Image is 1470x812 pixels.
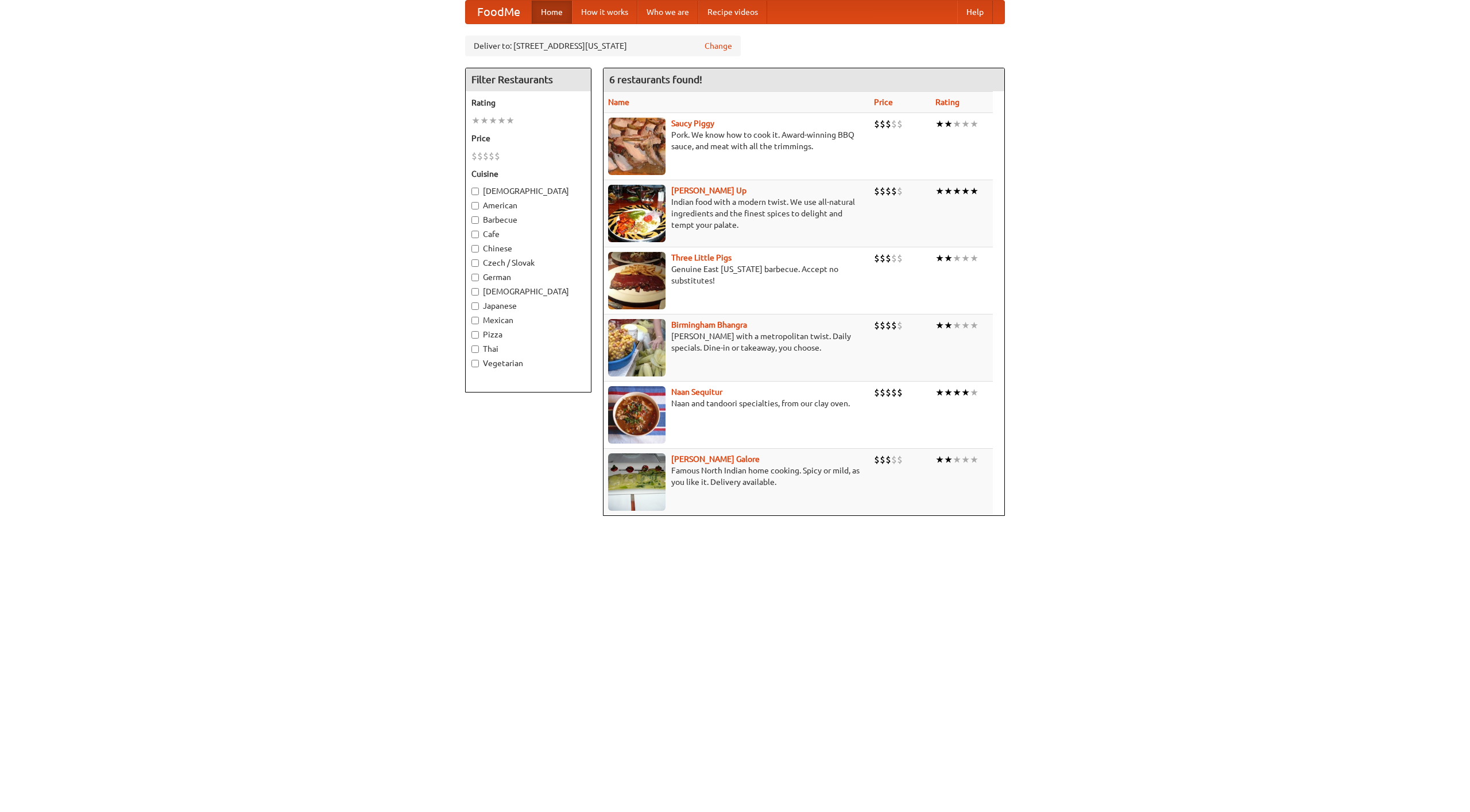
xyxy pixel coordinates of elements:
[953,185,961,197] li: ★
[608,98,629,107] a: Name
[953,386,961,399] li: ★
[961,386,970,399] li: ★
[961,252,970,265] li: ★
[880,185,885,197] li: $
[671,119,714,128] a: Saucy Piggy
[874,98,893,107] a: Price
[970,453,978,466] li: ★
[885,386,891,399] li: $
[471,286,585,297] label: [DEMOGRAPHIC_DATA]
[705,40,732,52] a: Change
[874,185,880,197] li: $
[885,118,891,130] li: $
[572,1,637,24] a: How it works
[891,319,897,332] li: $
[608,118,666,175] img: saucy.jpg
[471,231,479,238] input: Cafe
[471,200,585,211] label: American
[465,36,741,56] div: Deliver to: [STREET_ADDRESS][US_STATE]
[891,118,897,130] li: $
[891,252,897,265] li: $
[471,185,585,197] label: [DEMOGRAPHIC_DATA]
[935,386,944,399] li: ★
[935,319,944,332] li: ★
[471,288,479,296] input: [DEMOGRAPHIC_DATA]
[466,1,532,24] a: FoodMe
[874,252,880,265] li: $
[497,114,506,127] li: ★
[970,185,978,197] li: ★
[944,386,953,399] li: ★
[944,118,953,130] li: ★
[471,214,585,226] label: Barbecue
[471,114,480,127] li: ★
[891,453,897,466] li: $
[489,150,494,162] li: $
[471,168,585,180] h5: Cuisine
[506,114,514,127] li: ★
[483,150,489,162] li: $
[897,319,903,332] li: $
[471,259,479,267] input: Czech / Slovak
[880,319,885,332] li: $
[671,320,747,329] a: Birmingham Bhangra
[471,274,479,281] input: German
[471,97,585,108] h5: Rating
[532,1,572,24] a: Home
[471,133,585,144] h5: Price
[970,252,978,265] li: ★
[944,185,953,197] li: ★
[874,386,880,399] li: $
[608,319,666,376] img: bhangra.jpg
[471,188,479,195] input: [DEMOGRAPHIC_DATA]
[471,228,585,240] label: Cafe
[970,386,978,399] li: ★
[944,453,953,466] li: ★
[608,185,666,242] img: curryup.jpg
[608,196,865,231] p: Indian food with a modern twist. We use all-natural ingredients and the finest spices to delight ...
[891,386,897,399] li: $
[471,314,585,326] label: Mexican
[608,453,666,511] img: currygalore.jpg
[953,118,961,130] li: ★
[897,252,903,265] li: $
[471,345,479,353] input: Thai
[471,358,585,369] label: Vegetarian
[608,331,865,353] p: [PERSON_NAME] with a metropolitan twist. Daily specials. Dine-in or takeaway, you choose.
[471,331,479,339] input: Pizza
[471,257,585,269] label: Czech / Slovak
[935,118,944,130] li: ★
[897,386,903,399] li: $
[970,118,978,130] li: ★
[471,317,479,324] input: Mexican
[944,252,953,265] li: ★
[897,453,903,466] li: $
[671,186,746,195] a: [PERSON_NAME] Up
[608,398,865,409] p: Naan and tandoori specialties, from our clay oven.
[608,465,865,488] p: Famous North Indian home cooking. Spicy or mild, as you like it. Delivery available.
[608,263,865,286] p: Genuine East [US_STATE] barbecue. Accept no substitutes!
[671,387,722,397] a: Naan Sequitur
[874,319,880,332] li: $
[608,129,865,152] p: Pork. We know how to cook it. Award-winning BBQ sauce, and meat with all the trimmings.
[471,216,479,224] input: Barbecue
[671,253,732,262] b: Three Little Pigs
[897,118,903,130] li: $
[935,453,944,466] li: ★
[471,360,479,367] input: Vegetarian
[494,150,500,162] li: $
[471,343,585,355] label: Thai
[608,252,666,309] img: littlepigs.jpg
[935,98,960,107] a: Rating
[637,1,698,24] a: Who we are
[935,185,944,197] li: ★
[671,454,760,464] a: [PERSON_NAME] Galore
[880,252,885,265] li: $
[489,114,497,127] li: ★
[961,319,970,332] li: ★
[970,319,978,332] li: ★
